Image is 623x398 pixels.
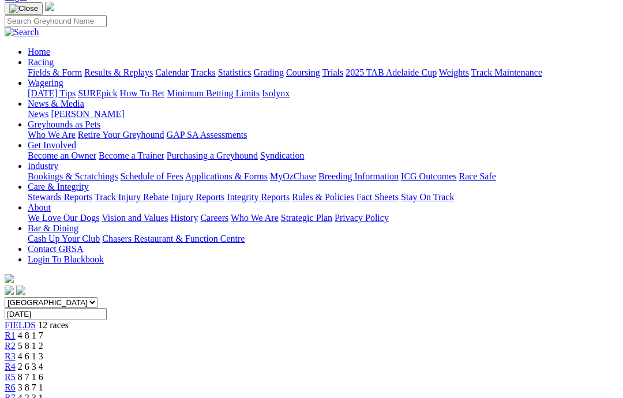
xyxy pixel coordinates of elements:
[95,192,168,202] a: Track Injury Rebate
[28,88,618,99] div: Wagering
[292,192,354,202] a: Rules & Policies
[218,67,252,77] a: Statistics
[5,372,16,382] a: R5
[318,171,399,181] a: Breeding Information
[28,67,618,78] div: Racing
[281,213,332,223] a: Strategic Plan
[5,15,107,27] input: Search
[28,202,51,212] a: About
[120,171,183,181] a: Schedule of Fees
[28,78,63,88] a: Wagering
[120,88,165,98] a: How To Bet
[254,67,284,77] a: Grading
[9,4,38,13] img: Close
[171,192,224,202] a: Injury Reports
[28,244,83,254] a: Contact GRSA
[28,223,78,233] a: Bar & Dining
[5,331,16,340] a: R1
[401,192,454,202] a: Stay On Track
[18,372,43,382] span: 8 7 1 6
[356,192,399,202] a: Fact Sheets
[28,88,76,98] a: [DATE] Tips
[200,213,228,223] a: Careers
[185,171,268,181] a: Applications & Forms
[270,171,316,181] a: MyOzChase
[28,192,618,202] div: Care & Integrity
[28,109,618,119] div: News & Media
[191,67,216,77] a: Tracks
[28,57,54,67] a: Racing
[167,88,260,98] a: Minimum Betting Limits
[18,331,43,340] span: 4 8 1 7
[5,2,43,15] button: Toggle navigation
[5,286,14,295] img: facebook.svg
[28,254,104,264] a: Login To Blackbook
[18,351,43,361] span: 4 6 1 3
[28,130,618,140] div: Greyhounds as Pets
[28,151,96,160] a: Become an Owner
[167,151,258,160] a: Purchasing a Greyhound
[335,213,389,223] a: Privacy Policy
[28,234,618,244] div: Bar & Dining
[5,351,16,361] a: R3
[5,341,16,351] a: R2
[459,171,496,181] a: Race Safe
[28,161,58,171] a: Industry
[28,213,99,223] a: We Love Our Dogs
[38,320,69,330] span: 12 races
[5,274,14,283] img: logo-grsa-white.png
[5,362,16,371] a: R4
[346,67,437,77] a: 2025 TAB Adelaide Cup
[102,234,245,243] a: Chasers Restaurant & Function Centre
[155,67,189,77] a: Calendar
[5,382,16,392] a: R6
[28,171,118,181] a: Bookings & Scratchings
[227,192,290,202] a: Integrity Reports
[99,151,164,160] a: Become a Trainer
[51,109,124,119] a: [PERSON_NAME]
[16,286,25,295] img: twitter.svg
[18,341,43,351] span: 5 8 1 2
[28,192,92,202] a: Stewards Reports
[28,171,618,182] div: Industry
[28,47,50,57] a: Home
[262,88,290,98] a: Isolynx
[28,182,89,192] a: Care & Integrity
[28,151,618,161] div: Get Involved
[439,67,469,77] a: Weights
[231,213,279,223] a: Who We Are
[401,171,456,181] a: ICG Outcomes
[471,67,542,77] a: Track Maintenance
[5,320,36,330] a: FIELDS
[5,308,107,320] input: Select date
[322,67,343,77] a: Trials
[28,130,76,140] a: Who We Are
[28,67,82,77] a: Fields & Form
[28,119,100,129] a: Greyhounds as Pets
[28,109,48,119] a: News
[84,67,153,77] a: Results & Replays
[18,382,43,392] span: 3 8 7 1
[78,130,164,140] a: Retire Your Greyhound
[28,213,618,223] div: About
[167,130,247,140] a: GAP SA Assessments
[28,234,100,243] a: Cash Up Your Club
[5,27,39,37] img: Search
[102,213,168,223] a: Vision and Values
[28,140,76,150] a: Get Involved
[170,213,198,223] a: History
[260,151,304,160] a: Syndication
[286,67,320,77] a: Coursing
[18,362,43,371] span: 2 6 3 4
[28,99,84,108] a: News & Media
[45,2,54,11] img: logo-grsa-white.png
[78,88,117,98] a: SUREpick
